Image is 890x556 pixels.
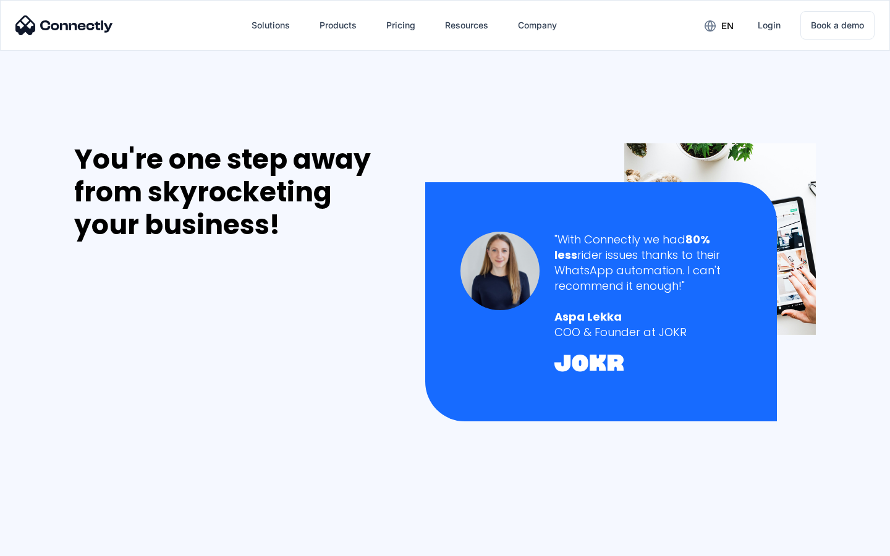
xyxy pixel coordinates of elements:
[376,11,425,40] a: Pricing
[721,17,734,35] div: en
[518,17,557,34] div: Company
[800,11,875,40] a: Book a demo
[320,17,357,34] div: Products
[25,534,74,552] ul: Language list
[554,309,622,324] strong: Aspa Lekka
[15,15,113,35] img: Connectly Logo
[74,256,260,539] iframe: Form 0
[74,143,399,241] div: You're one step away from skyrocketing your business!
[554,232,742,294] div: "With Connectly we had rider issues thanks to their WhatsApp automation. I can't recommend it eno...
[554,324,742,340] div: COO & Founder at JOKR
[758,17,781,34] div: Login
[242,11,300,40] div: Solutions
[748,11,790,40] a: Login
[12,534,74,552] aside: Language selected: English
[386,17,415,34] div: Pricing
[435,11,498,40] div: Resources
[554,232,710,263] strong: 80% less
[252,17,290,34] div: Solutions
[445,17,488,34] div: Resources
[310,11,367,40] div: Products
[508,11,567,40] div: Company
[695,16,743,35] div: en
